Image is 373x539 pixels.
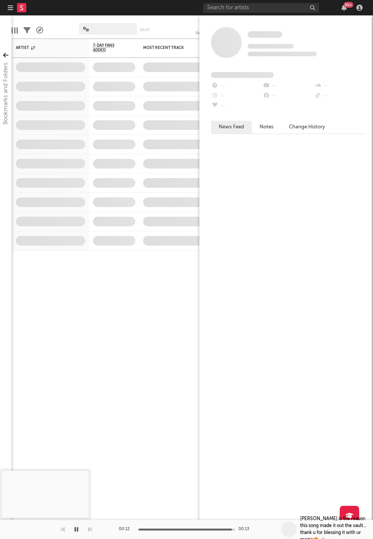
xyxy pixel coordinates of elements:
[119,525,135,534] div: 00:12
[211,101,262,111] div: --
[203,3,319,13] input: Search for artists
[344,2,353,8] div: 99 +
[140,28,150,32] button: Save
[248,31,282,38] span: Some Artist
[341,5,347,11] button: 99+
[196,19,227,42] div: Notifications (Artist)
[16,45,74,50] div: Artist
[252,121,281,133] button: Notes
[196,29,227,38] div: Notifications (Artist)
[211,72,274,78] span: Fans Added by Platform
[211,91,262,101] div: --
[248,52,317,56] span: 0 fans last week
[248,31,282,39] a: Some Artist
[211,81,262,91] div: --
[314,91,365,101] div: --
[281,121,333,133] button: Change History
[248,44,294,49] span: Tracking Since: [DATE]
[143,45,201,50] div: Most Recent Track
[2,471,89,518] iframe: Lara is the reason this song made it out the vault…thank u for blessing it with ur magic❤️‍🔥🪽
[314,81,365,91] div: --
[93,43,124,52] span: 7-Day Fans Added
[36,19,43,42] div: A&R Pipeline
[24,19,30,42] div: Filters
[262,91,314,101] div: --
[211,121,252,133] button: News Feed
[1,62,10,125] div: Bookmarks and Folders
[12,19,18,42] div: Edit Columns
[262,81,314,91] div: --
[239,525,254,534] div: 00:13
